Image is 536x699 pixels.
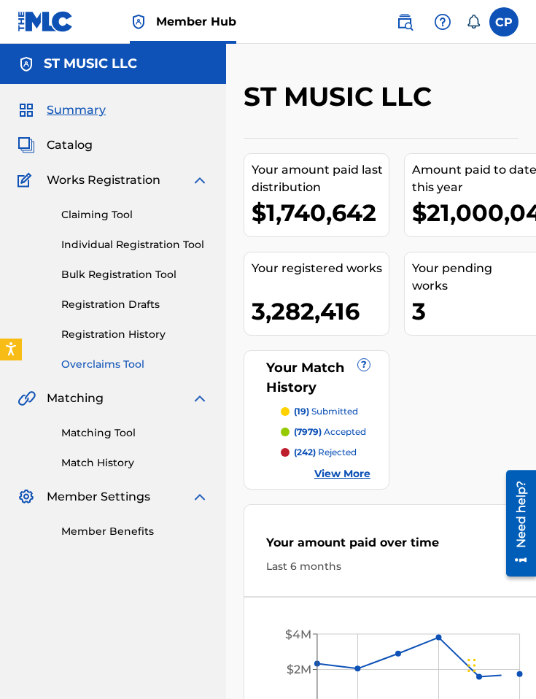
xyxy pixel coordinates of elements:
[358,359,370,371] span: ?
[263,358,370,398] div: Your Match History
[61,425,209,441] a: Matching Tool
[47,136,93,154] span: Catalog
[434,13,451,31] img: help
[390,7,419,36] a: Public Search
[495,465,536,582] iframe: Resource Center
[18,488,35,506] img: Member Settings
[44,55,137,72] h5: ST MUSIC LLC
[18,390,36,407] img: Matching
[18,136,93,154] a: CatalogCatalog
[191,488,209,506] img: expand
[252,161,389,196] div: Your amount paid last distribution
[294,446,357,459] p: rejected
[61,267,209,282] a: Bulk Registration Tool
[18,171,36,189] img: Works Registration
[47,171,160,189] span: Works Registration
[130,13,147,31] img: Top Rightsholder
[61,297,209,312] a: Registration Drafts
[244,80,439,113] h2: ST MUSIC LLC
[489,7,518,36] div: User Menu
[285,627,311,641] tspan: $4M
[252,295,389,328] div: 3,282,416
[467,644,476,687] div: Drag
[252,196,389,229] div: $1,740,642
[61,524,209,539] a: Member Benefits
[191,390,209,407] img: expand
[18,11,74,32] img: MLC Logo
[61,455,209,471] a: Match History
[61,237,209,252] a: Individual Registration Tool
[428,7,457,36] div: Help
[314,466,370,482] a: View More
[47,390,104,407] span: Matching
[294,406,309,417] span: (19)
[294,405,358,418] p: submitted
[281,405,370,418] a: (19) submitted
[18,136,35,154] img: Catalog
[281,425,370,439] a: (7979) accepted
[266,559,527,574] div: Last 6 months
[396,13,413,31] img: search
[294,426,322,437] span: (7979)
[252,260,389,277] div: Your registered works
[47,101,106,119] span: Summary
[18,101,106,119] a: SummarySummary
[47,488,150,506] span: Member Settings
[294,425,366,439] p: accepted
[294,447,316,457] span: (242)
[61,207,209,223] a: Claiming Tool
[156,13,236,30] span: Member Hub
[463,629,536,699] iframe: Chat Widget
[281,446,370,459] a: (242) rejected
[61,327,209,342] a: Registration History
[18,55,35,73] img: Accounts
[287,663,311,676] tspan: $2M
[466,15,481,29] div: Notifications
[61,357,209,372] a: Overclaims Tool
[18,101,35,119] img: Summary
[266,534,527,559] div: Your amount paid over time
[191,171,209,189] img: expand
